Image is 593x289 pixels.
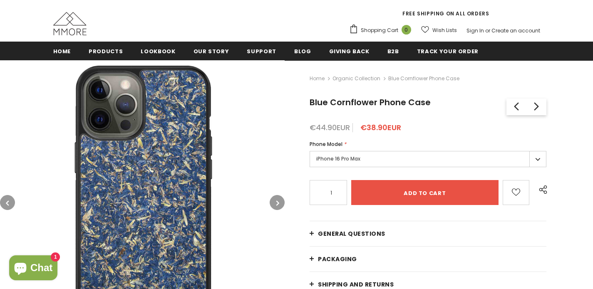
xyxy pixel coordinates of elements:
a: Lookbook [141,42,175,60]
a: Products [89,42,123,60]
input: Add to cart [351,180,499,205]
span: Our Story [194,47,229,55]
span: Products [89,47,123,55]
a: support [247,42,276,60]
span: €44.90EUR [310,122,350,133]
span: PACKAGING [318,255,357,263]
label: iPhone 16 Pro Max [310,151,546,167]
a: Organic Collection [332,75,380,82]
span: Track your order [417,47,479,55]
span: or [485,27,490,34]
a: Blog [294,42,311,60]
img: MMORE Cases [53,12,87,35]
span: Wish Lists [432,26,457,35]
a: Home [53,42,71,60]
a: Shopping Cart 0 [349,24,415,37]
span: Blue Cornflower Phone Case [310,96,431,108]
span: support [247,47,276,55]
a: Wish Lists [421,23,457,37]
a: B2B [387,42,399,60]
span: 0 [402,25,411,35]
a: Giving back [329,42,370,60]
span: Shopping Cart [361,26,398,35]
a: Our Story [194,42,229,60]
span: B2B [387,47,399,55]
span: Home [53,47,71,55]
span: Shipping and returns [318,280,394,289]
span: Blog [294,47,311,55]
span: Lookbook [141,47,175,55]
a: Sign In [466,27,484,34]
a: Home [310,74,325,84]
span: €38.90EUR [360,122,401,133]
span: Blue Cornflower Phone Case [388,74,459,84]
span: Giving back [329,47,370,55]
a: PACKAGING [310,247,546,272]
a: Track your order [417,42,479,60]
span: Phone Model [310,141,342,148]
a: Create an account [491,27,540,34]
inbox-online-store-chat: Shopify online store chat [7,255,60,282]
a: General Questions [310,221,546,246]
span: General Questions [318,230,385,238]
